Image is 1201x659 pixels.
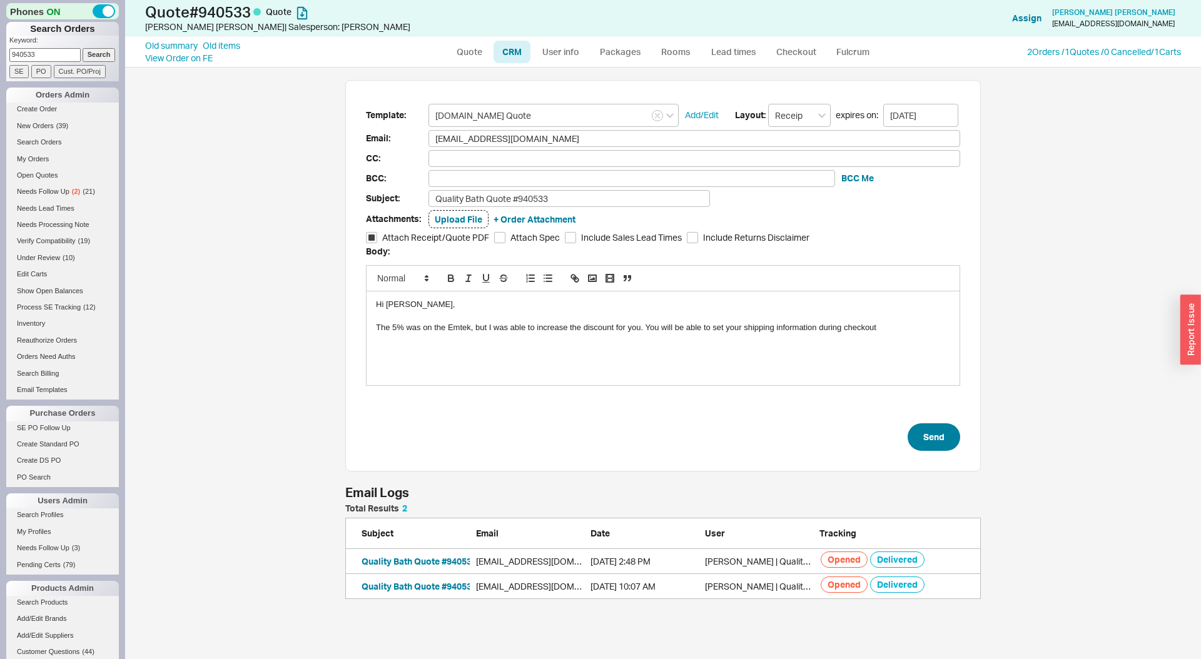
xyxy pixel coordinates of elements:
div: [PERSON_NAME] [PERSON_NAME] | Salesperson: [PERSON_NAME] [145,21,604,33]
span: ( 79 ) [63,561,76,568]
a: Old items [203,39,240,52]
a: Needs Processing Note [6,218,119,231]
span: User [705,528,725,538]
a: Lead times [702,41,765,63]
button: + Order Attachment [494,213,575,226]
span: New Orders [17,122,54,129]
h5: Delivered [870,576,925,593]
div: [EMAIL_ADDRESS][DOMAIN_NAME] [1052,19,1175,28]
a: Quote [448,41,491,63]
h1: Search Orders [6,22,119,36]
a: SE PO Follow Up [6,421,119,435]
button: Quality Bath Quote #940533 [362,580,477,593]
span: BCC: [366,171,428,186]
div: Phones [6,3,119,19]
a: Add/Edit Brands [6,612,119,625]
span: Layout: [735,109,766,121]
a: Process SE Tracking(12) [6,301,119,314]
div: 09/17/2025 10:07 AM [590,580,699,593]
span: Include Sales Lead Times [581,231,682,244]
span: Send [923,430,945,445]
span: Email: [366,131,428,146]
a: User info [533,41,589,63]
span: ( 21 ) [83,188,95,195]
p: Keyword: [9,36,119,48]
h3: Email Logs [345,486,409,499]
span: ( 10 ) [63,254,75,261]
button: Upload File [435,213,482,226]
span: 2 [402,503,407,513]
span: Needs Follow Up [17,188,69,195]
span: ( 2 ) [72,188,80,195]
span: Process SE Tracking [17,303,81,311]
input: SE [9,65,29,78]
a: Add/Edit [685,109,719,121]
span: ON [46,5,61,18]
span: Attach Spec [510,231,560,244]
span: CC: [366,151,428,166]
input: Include Returns Disclaimer [687,232,698,243]
a: Create DS PO [6,454,119,467]
span: ( 44 ) [82,648,94,655]
div: Products Admin [6,581,119,596]
input: Search [83,48,116,61]
div: Steven | Quality Bath | steven@qualitybath.com [705,555,813,568]
input: Attach Spec [494,232,505,243]
svg: open menu [666,113,674,118]
span: Under Review [17,254,60,261]
div: douglascanter@gmail.com [476,555,584,568]
div: Hi [PERSON_NAME], [376,299,950,310]
span: Attachments: [366,211,428,227]
span: ( 3 ) [72,544,80,551]
div: Steven | Quality Bath | steven@qualitybath.com [705,580,813,593]
a: PO Search [6,471,119,484]
a: Old summary [145,39,198,52]
div: The 5% was on the Emtek, but I was able to increase the discount for you. You will be able to set... [376,322,950,333]
span: Email [476,528,499,538]
a: Search Billing [6,367,119,380]
span: expires on: [836,109,878,121]
a: Packages [591,41,650,63]
a: Edit Carts [6,268,119,281]
span: Customer Questions [17,648,79,655]
input: Include Sales Lead Times [565,232,576,243]
button: Send [908,423,960,451]
span: Quote [266,6,291,17]
span: Tracking [819,528,856,538]
a: Customer Questions(44) [6,645,119,658]
a: View Order on FE [145,53,213,63]
a: Create Standard PO [6,438,119,451]
h5: Delivered [870,551,925,568]
a: [PERSON_NAME] [PERSON_NAME] [1052,8,1175,17]
button: Assign [1012,12,1041,24]
span: ( 19 ) [78,237,91,244]
a: 2Orders /1Quotes /0 Cancelled [1027,46,1151,57]
a: CRM [494,41,530,63]
button: BCC Me [841,172,874,184]
div: 09/18/2025 2:48 PM [590,555,699,568]
a: Open Quotes [6,169,119,182]
a: Reauthorize Orders [6,334,119,347]
span: Date [590,528,610,538]
input: Select a layout [768,104,831,127]
a: Search Products [6,596,119,609]
input: Attach Receipt/Quote PDF [366,232,377,243]
a: Search Orders [6,136,119,149]
button: Quality Bath Quote #940533 [362,555,477,568]
h5: Opened [821,551,868,568]
a: Email Templates [6,383,119,396]
a: Search Profiles [6,508,119,521]
span: Body: [366,246,390,256]
div: grid [345,549,981,599]
a: Rooms [652,41,699,63]
a: Add/Edit Suppliers [6,629,119,642]
h5: Total Results [345,504,407,513]
span: Needs Processing Note [17,221,89,228]
a: Under Review(10) [6,251,119,264]
a: Create Order [6,103,119,116]
span: Include Returns Disclaimer [703,231,809,244]
a: Needs Lead Times [6,202,119,215]
a: Needs Follow Up(3) [6,541,119,555]
a: Pending Certs(79) [6,558,119,571]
